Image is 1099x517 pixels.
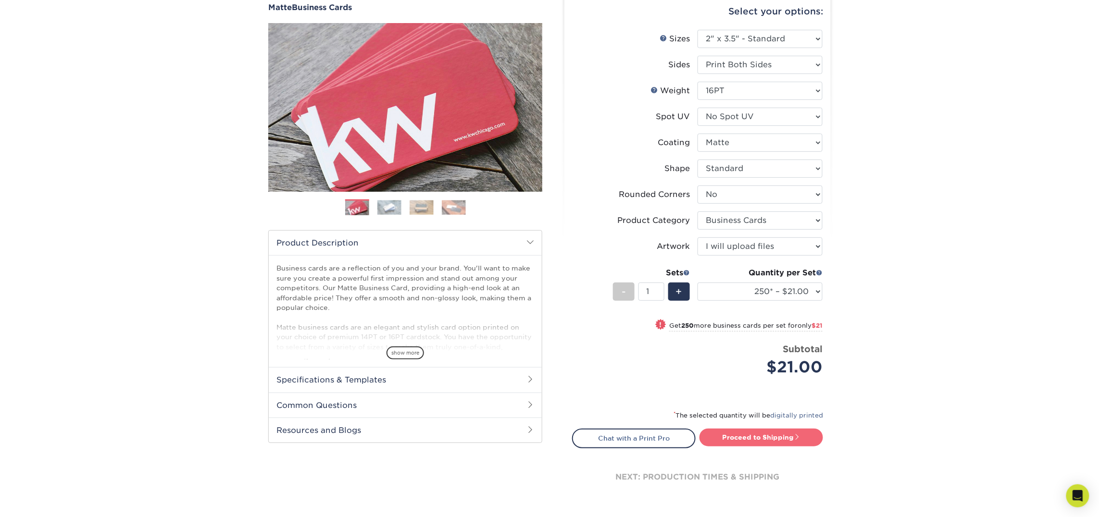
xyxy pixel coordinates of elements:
[650,85,690,97] div: Weight
[669,322,823,332] small: Get more business cards per set for
[698,267,823,279] div: Quantity per Set
[572,448,823,506] div: next: production times & shipping
[572,429,696,448] a: Chat with a Print Pro
[668,59,690,71] div: Sides
[269,367,542,392] h2: Specifications & Templates
[674,412,823,419] small: The selected quantity will be
[660,33,690,45] div: Sizes
[798,322,823,329] span: only
[345,196,369,220] img: Business Cards 01
[268,3,542,12] h1: Business Cards
[770,412,823,419] a: digitally printed
[812,322,823,329] span: $21
[705,356,823,379] div: $21.00
[619,189,690,200] div: Rounded Corners
[410,200,434,215] img: Business Cards 03
[377,200,401,215] img: Business Cards 02
[664,163,690,174] div: Shape
[681,322,694,329] strong: 250
[613,267,690,279] div: Sets
[442,200,466,215] img: Business Cards 04
[617,215,690,226] div: Product Category
[387,346,424,359] span: show more
[269,418,542,443] h2: Resources and Blogs
[622,284,626,299] span: -
[276,263,534,400] p: Business cards are a reflection of you and your brand. You'll want to make sure you create a powe...
[269,231,542,255] h2: Product Description
[268,3,292,12] span: Matte
[699,429,823,446] a: Proceed to Shipping
[268,3,542,12] a: MatteBusiness Cards
[658,137,690,148] div: Coating
[657,241,690,252] div: Artwork
[660,320,662,330] span: !
[656,111,690,123] div: Spot UV
[269,393,542,418] h2: Common Questions
[1066,484,1089,507] div: Open Intercom Messenger
[783,344,823,354] strong: Subtotal
[676,284,682,299] span: +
